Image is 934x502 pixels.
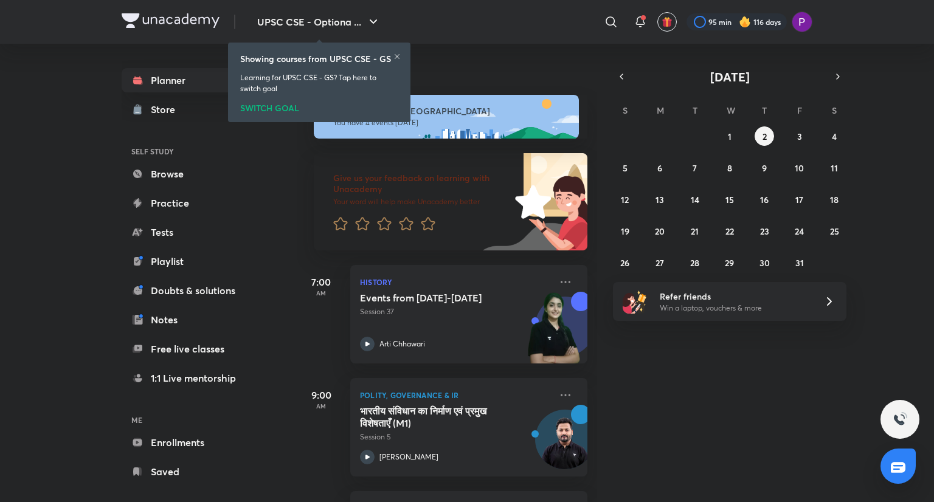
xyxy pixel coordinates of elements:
h6: ME [122,410,263,430]
button: October 25, 2025 [825,221,844,241]
img: Preeti Pandey [792,12,812,32]
abbr: October 6, 2025 [657,162,662,174]
button: October 3, 2025 [790,126,809,146]
img: ttu [893,412,907,427]
a: Saved [122,459,263,484]
p: Win a laptop, vouchers & more [660,303,809,314]
abbr: October 13, 2025 [656,194,664,205]
button: October 31, 2025 [790,253,809,272]
a: Notes [122,308,263,332]
h4: [DATE] [314,68,600,83]
a: Tests [122,220,263,244]
button: October 8, 2025 [720,158,739,177]
p: Learning for UPSC CSE - GS? Tap here to switch goal [240,72,398,94]
abbr: October 11, 2025 [831,162,838,174]
button: October 6, 2025 [650,158,669,177]
abbr: Saturday [832,105,837,116]
img: unacademy [521,292,587,376]
button: October 11, 2025 [825,158,844,177]
abbr: October 16, 2025 [760,194,769,205]
button: October 18, 2025 [825,190,844,209]
button: avatar [657,12,677,32]
img: streak [739,16,751,28]
abbr: October 26, 2025 [620,257,629,269]
a: Company Logo [122,13,220,31]
button: UPSC CSE - Optiona ... [250,10,388,34]
p: Arti Chhawari [379,339,425,349]
button: October 5, 2025 [615,158,635,177]
a: Browse [122,162,263,186]
a: Free live classes [122,337,263,361]
button: October 28, 2025 [685,253,705,272]
h5: 9:00 [297,388,345,402]
abbr: October 30, 2025 [759,257,770,269]
abbr: October 8, 2025 [727,162,732,174]
abbr: October 1, 2025 [728,131,732,142]
img: Avatar [536,416,594,475]
abbr: October 5, 2025 [623,162,628,174]
abbr: October 3, 2025 [797,131,802,142]
abbr: October 12, 2025 [621,194,629,205]
p: AM [297,402,345,410]
p: Your word will help make Unacademy better [333,197,511,207]
h5: Events from 1939-1942 [360,292,511,304]
button: October 15, 2025 [720,190,739,209]
a: 1:1 Live mentorship [122,366,263,390]
abbr: October 22, 2025 [725,225,734,237]
h6: Refer friends [660,290,809,303]
a: Doubts & solutions [122,278,263,303]
a: Planner [122,68,263,92]
img: feedback_image [474,153,587,250]
abbr: October 23, 2025 [760,225,769,237]
a: Enrollments [122,430,263,455]
abbr: October 21, 2025 [691,225,699,237]
abbr: October 25, 2025 [830,225,839,237]
button: October 30, 2025 [755,253,774,272]
abbr: Thursday [762,105,767,116]
h6: Good afternoon, [GEOGRAPHIC_DATA] [333,106,568,117]
img: referral [623,289,647,314]
abbr: Tuesday [693,105,697,116]
img: avatar [662,16,673,27]
abbr: October 7, 2025 [693,162,697,174]
p: History [360,275,551,289]
abbr: Monday [657,105,664,116]
span: [DATE] [710,69,750,85]
a: Practice [122,191,263,215]
abbr: October 31, 2025 [795,257,804,269]
abbr: October 10, 2025 [795,162,804,174]
p: You have 4 events [DATE] [333,118,568,128]
button: October 16, 2025 [755,190,774,209]
div: Store [151,102,182,117]
button: October 21, 2025 [685,221,705,241]
h6: Showing courses from UPSC CSE - GS [240,52,391,65]
abbr: October 28, 2025 [690,257,699,269]
h6: Give us your feedback on learning with Unacademy [333,173,511,194]
button: October 9, 2025 [755,158,774,177]
p: Polity, Governance & IR [360,388,551,402]
abbr: Sunday [623,105,628,116]
button: October 14, 2025 [685,190,705,209]
p: [PERSON_NAME] [379,452,438,462]
button: October 20, 2025 [650,221,669,241]
abbr: October 27, 2025 [656,257,664,269]
img: Company Logo [122,13,220,28]
button: October 29, 2025 [720,253,739,272]
button: October 27, 2025 [650,253,669,272]
abbr: October 24, 2025 [795,225,804,237]
abbr: October 20, 2025 [655,225,665,237]
abbr: October 17, 2025 [795,194,803,205]
p: Session 5 [360,432,551,442]
button: October 12, 2025 [615,190,635,209]
button: October 19, 2025 [615,221,635,241]
h6: SELF STUDY [122,141,263,162]
abbr: Wednesday [727,105,735,116]
abbr: Friday [797,105,802,116]
button: October 7, 2025 [685,158,705,177]
p: Session 37 [360,306,551,317]
a: Store [122,97,263,122]
button: October 23, 2025 [755,221,774,241]
button: October 24, 2025 [790,221,809,241]
h5: 7:00 [297,275,345,289]
abbr: October 14, 2025 [691,194,699,205]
